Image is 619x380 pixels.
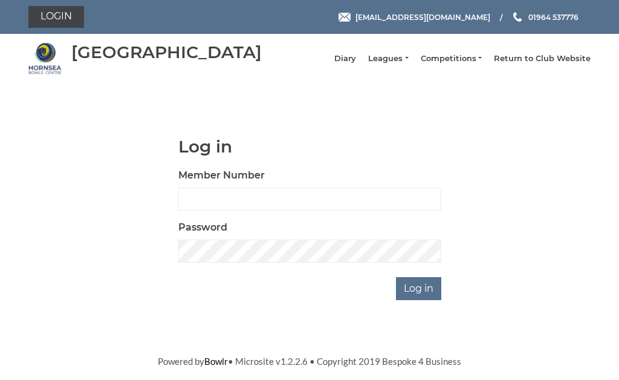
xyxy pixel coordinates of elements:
span: 01964 537776 [528,12,578,21]
a: Return to Club Website [494,53,591,64]
img: Phone us [513,12,522,22]
span: Powered by • Microsite v1.2.2.6 • Copyright 2019 Bespoke 4 Business [158,356,461,367]
a: Phone us 01964 537776 [511,11,578,23]
a: Diary [334,53,356,64]
a: Competitions [421,53,482,64]
a: Leagues [368,53,408,64]
h1: Log in [178,137,441,156]
img: Hornsea Bowls Centre [28,42,62,75]
input: Log in [396,277,441,300]
label: Password [178,220,227,235]
a: Email [EMAIL_ADDRESS][DOMAIN_NAME] [339,11,490,23]
label: Member Number [178,168,265,183]
span: [EMAIL_ADDRESS][DOMAIN_NAME] [355,12,490,21]
a: Bowlr [204,356,228,367]
img: Email [339,13,351,22]
a: Login [28,6,84,28]
div: [GEOGRAPHIC_DATA] [71,43,262,62]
